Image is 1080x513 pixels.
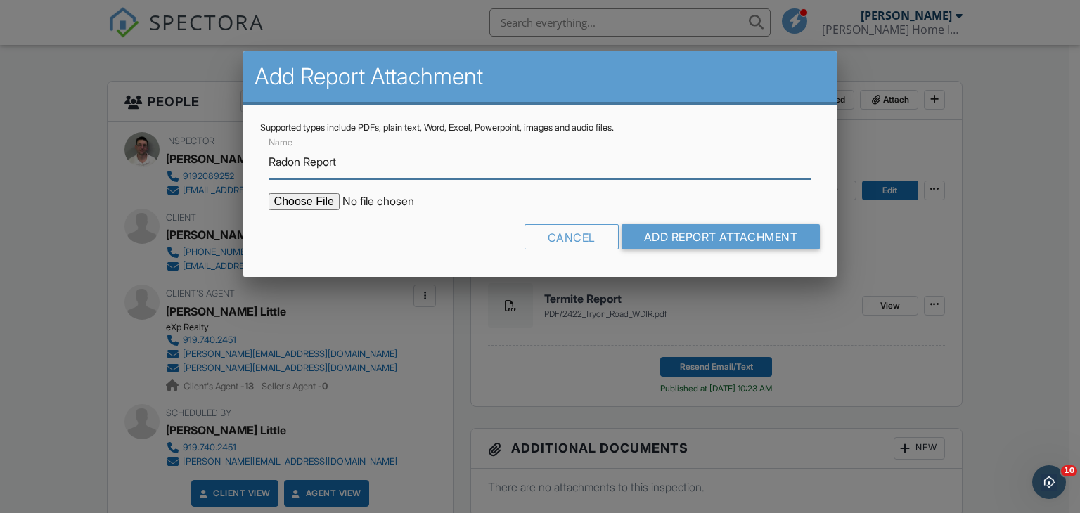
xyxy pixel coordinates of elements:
div: Supported types include PDFs, plain text, Word, Excel, Powerpoint, images and audio files. [260,122,821,134]
label: Name [269,136,292,149]
div: Cancel [525,224,619,249]
h2: Add Report Attachment [255,63,826,91]
input: Add Report Attachment [622,224,821,249]
iframe: Intercom live chat [1032,465,1066,499]
span: 10 [1061,465,1077,476]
